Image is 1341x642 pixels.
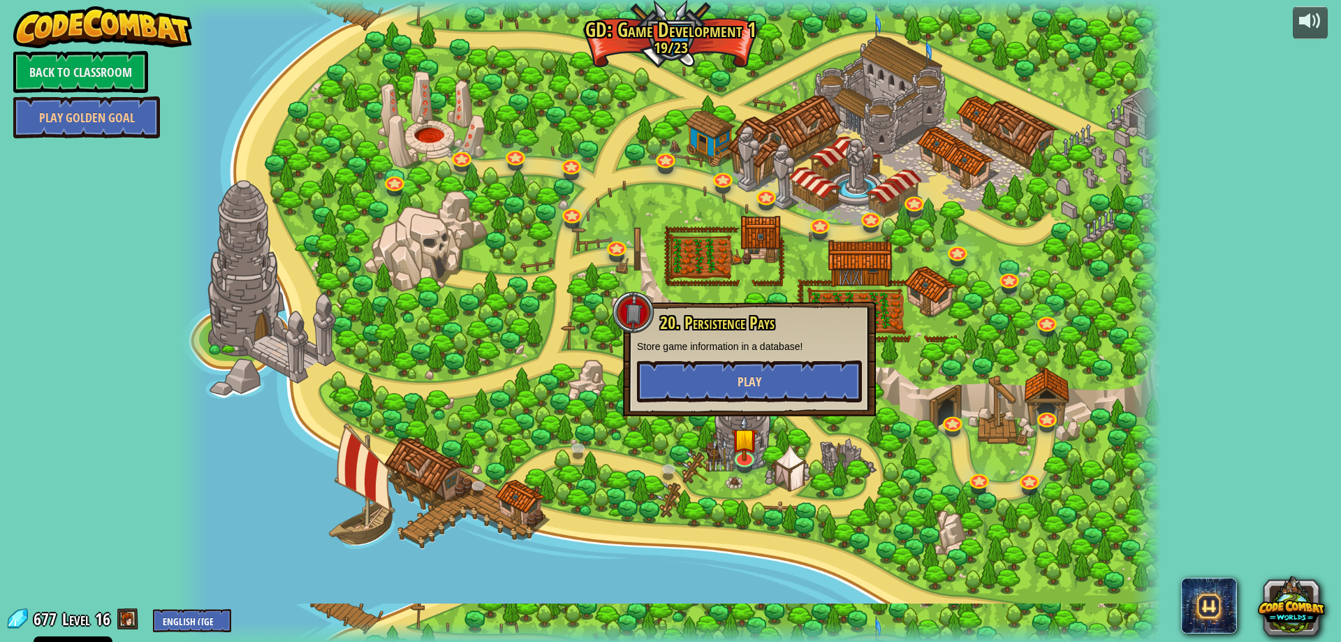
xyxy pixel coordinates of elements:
img: level-banner-started.png [732,416,759,462]
a: Back to Classroom [13,51,148,93]
button: Play [637,360,862,402]
a: Play Golden Goal [13,96,160,138]
p: Store game information in a database! [637,340,862,353]
span: Level [62,608,90,631]
span: Play [738,373,761,391]
img: CodeCombat - Learn how to code by playing a game [13,6,192,48]
button: Adjust volume [1293,6,1328,39]
span: 20. Persistence Pays [660,311,775,335]
span: 16 [95,608,110,630]
span: 677 [34,608,61,630]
